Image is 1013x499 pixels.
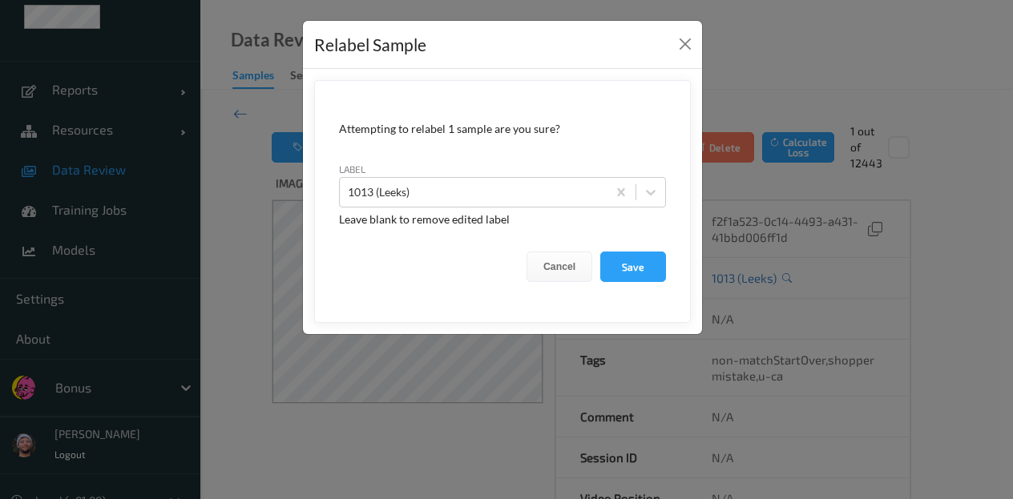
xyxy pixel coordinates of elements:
span: Leave blank to remove edited label [339,212,510,226]
button: Cancel [527,252,592,282]
button: Save [600,252,666,282]
button: Close [674,33,696,55]
label: label [339,162,365,176]
div: Relabel Sample [314,32,426,58]
div: Attempting to relabel 1 sample are you sure? [339,121,666,137]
